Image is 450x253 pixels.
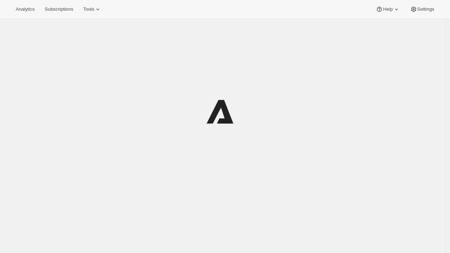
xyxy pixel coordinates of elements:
span: Subscriptions [45,6,73,12]
button: Tools [79,4,106,14]
span: Settings [417,6,434,12]
span: Tools [83,6,94,12]
button: Subscriptions [40,4,77,14]
button: Settings [406,4,439,14]
button: Analytics [11,4,39,14]
span: Analytics [16,6,35,12]
span: Help [383,6,393,12]
button: Help [371,4,404,14]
